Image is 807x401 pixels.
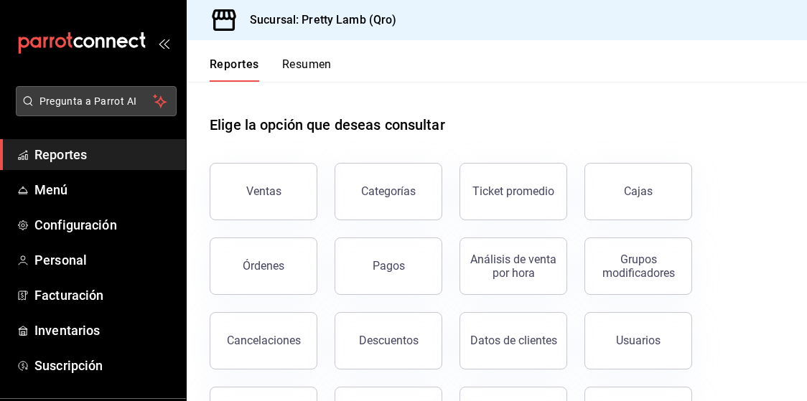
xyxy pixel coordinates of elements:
[210,237,317,295] button: Órdenes
[10,104,177,119] a: Pregunta a Parrot AI
[34,356,174,375] span: Suscripción
[335,237,442,295] button: Pagos
[335,312,442,369] button: Descuentos
[16,86,177,116] button: Pregunta a Parrot AI
[39,94,154,109] span: Pregunta a Parrot AI
[34,215,174,235] span: Configuración
[373,259,405,273] div: Pagos
[238,11,397,29] h3: Sucursal: Pretty Lamb (Qro)
[460,237,567,295] button: Análisis de venta por hora
[361,184,416,198] div: Categorías
[34,321,174,340] span: Inventarios
[584,237,692,295] button: Grupos modificadores
[34,145,174,164] span: Reportes
[624,183,653,200] div: Cajas
[210,312,317,369] button: Cancelaciones
[34,180,174,199] span: Menú
[470,334,557,347] div: Datos de clientes
[460,163,567,220] button: Ticket promedio
[335,163,442,220] button: Categorías
[359,334,419,347] div: Descuentos
[210,114,445,136] h1: Elige la opción que deseas consultar
[282,57,332,82] button: Resumen
[584,312,692,369] button: Usuarios
[469,253,558,280] div: Análisis de venta por hora
[472,184,554,198] div: Ticket promedio
[594,253,683,280] div: Grupos modificadores
[210,57,332,82] div: navigation tabs
[210,57,259,82] button: Reportes
[243,259,284,273] div: Órdenes
[227,334,301,347] div: Cancelaciones
[246,184,281,198] div: Ventas
[616,334,661,347] div: Usuarios
[34,250,174,270] span: Personal
[34,286,174,305] span: Facturación
[210,163,317,220] button: Ventas
[460,312,567,369] button: Datos de clientes
[158,37,169,49] button: open_drawer_menu
[584,163,692,220] a: Cajas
